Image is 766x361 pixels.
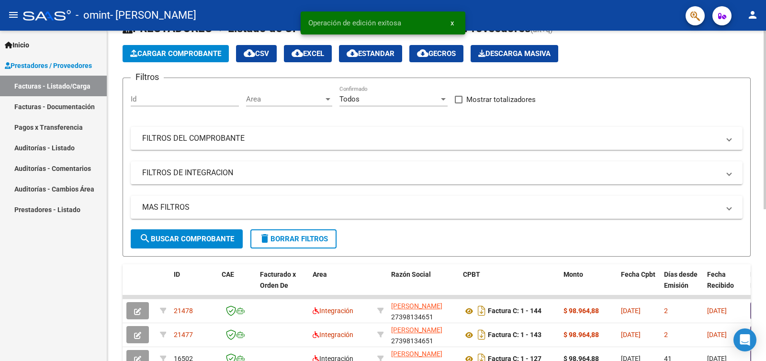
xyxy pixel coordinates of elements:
span: ID [174,271,180,278]
button: Borrar Filtros [250,229,337,248]
button: Descarga Masiva [471,45,558,62]
span: [PERSON_NAME] [391,350,442,358]
span: x [451,19,454,27]
span: [DATE] [621,331,641,338]
mat-icon: cloud_download [244,47,255,59]
mat-icon: cloud_download [292,47,303,59]
span: [PERSON_NAME] [391,302,442,310]
span: - [PERSON_NAME] [110,5,196,26]
span: Todos [339,95,360,103]
span: Inicio [5,40,29,50]
span: Integración [313,307,353,315]
strong: Factura C: 1 - 143 [488,331,541,339]
mat-icon: menu [8,9,19,21]
span: Prestadores / Proveedores [5,60,92,71]
datatable-header-cell: Facturado x Orden De [256,264,309,306]
span: Monto [563,271,583,278]
datatable-header-cell: Días desde Emisión [660,264,703,306]
span: Area [246,95,324,103]
button: EXCEL [284,45,332,62]
datatable-header-cell: Fecha Cpbt [617,264,660,306]
span: Operación de edición exitosa [308,18,401,28]
mat-panel-title: FILTROS DE INTEGRACION [142,168,720,178]
mat-expansion-panel-header: MAS FILTROS [131,196,743,219]
mat-expansion-panel-header: FILTROS DEL COMPROBANTE [131,127,743,150]
mat-icon: person [747,9,758,21]
datatable-header-cell: Fecha Recibido [703,264,746,306]
span: CPBT [463,271,480,278]
span: 21478 [174,307,193,315]
span: [PERSON_NAME] [391,326,442,334]
span: 2 [664,331,668,338]
span: [DATE] [707,331,727,338]
mat-icon: search [139,233,151,244]
h3: Filtros [131,70,164,84]
mat-panel-title: MAS FILTROS [142,202,720,213]
span: - omint [76,5,110,26]
datatable-header-cell: ID [170,264,218,306]
button: Gecros [409,45,463,62]
span: Area [313,271,327,278]
mat-icon: cloud_download [417,47,428,59]
i: Descargar documento [475,303,488,318]
span: Integración [313,331,353,338]
div: Open Intercom Messenger [733,328,756,351]
datatable-header-cell: Razón Social [387,264,459,306]
mat-expansion-panel-header: FILTROS DE INTEGRACION [131,161,743,184]
span: EXCEL [292,49,324,58]
datatable-header-cell: CPBT [459,264,560,306]
span: Fecha Cpbt [621,271,655,278]
span: Borrar Filtros [259,235,328,243]
span: [DATE] [621,307,641,315]
span: Mostrar totalizadores [466,94,536,105]
strong: $ 98.964,88 [563,307,599,315]
button: Buscar Comprobante [131,229,243,248]
span: Razón Social [391,271,431,278]
button: Estandar [339,45,402,62]
strong: Factura C: 1 - 144 [488,307,541,315]
i: Descargar documento [475,327,488,342]
strong: $ 98.964,88 [563,331,599,338]
span: [DATE] [707,307,727,315]
mat-panel-title: FILTROS DEL COMPROBANTE [142,133,720,144]
span: Gecros [417,49,456,58]
datatable-header-cell: CAE [218,264,256,306]
span: Cargar Comprobante [130,49,221,58]
div: 27398134651 [391,301,455,321]
app-download-masive: Descarga masiva de comprobantes (adjuntos) [471,45,558,62]
button: CSV [236,45,277,62]
mat-icon: delete [259,233,270,244]
span: Facturado x Orden De [260,271,296,289]
datatable-header-cell: Area [309,264,373,306]
span: Descarga Masiva [478,49,551,58]
span: CAE [222,271,234,278]
span: Fecha Recibido [707,271,734,289]
mat-icon: cloud_download [347,47,358,59]
span: Días desde Emisión [664,271,698,289]
span: 2 [664,307,668,315]
button: Cargar Comprobante [123,45,229,62]
button: x [443,14,462,32]
span: 21477 [174,331,193,338]
datatable-header-cell: Monto [560,264,617,306]
div: 27398134651 [391,325,455,345]
span: Estandar [347,49,394,58]
span: CSV [244,49,269,58]
span: Buscar Comprobante [139,235,234,243]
